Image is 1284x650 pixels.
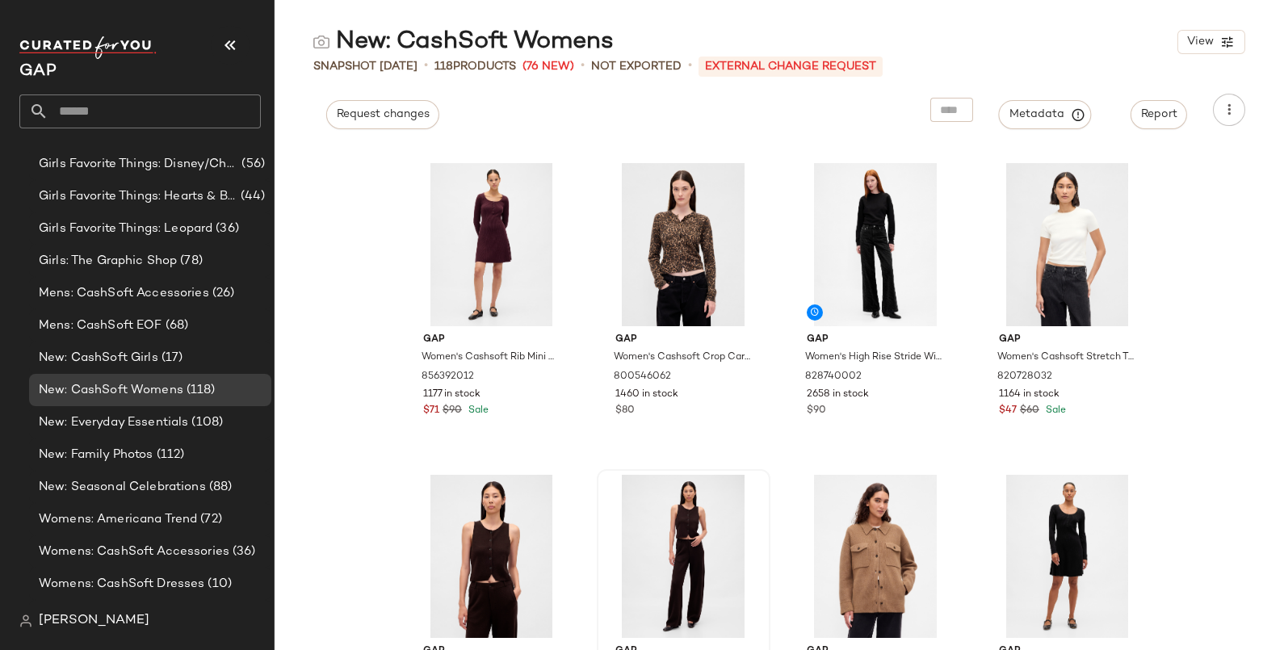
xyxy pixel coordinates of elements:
img: svg%3e [19,614,32,627]
span: Womens: CashSoft Accessories [39,543,229,561]
span: (36) [212,220,239,238]
span: Women's Cashsoft Crop Cardigan by Gap Leopard Brown Size XS [614,350,750,365]
span: Request changes [336,108,430,121]
span: 118 [434,61,453,73]
span: Women's Cashsoft Rib Mini Sweater Dress by Gap Burgundy Bordeaux Size XS [422,350,558,365]
span: New: Seasonal Celebrations [39,478,206,497]
img: cn60728372.jpg [794,163,956,326]
span: Women's Cashsoft Stretch T-Shirt by Gap Ivory Beige Frost Size XS [997,350,1134,365]
span: New: Family Photos [39,446,153,464]
span: 1177 in stock [423,388,480,402]
img: cn60216790.jpg [602,475,765,638]
div: New: CashSoft Womens [313,26,614,58]
span: (44) [237,187,265,206]
span: Womens: Americana Trend [39,510,197,529]
span: 820728032 [997,370,1052,384]
span: Girls Favorite Things: Hearts & Bows [39,187,237,206]
span: Sale [465,405,489,416]
span: (17) [158,349,183,367]
span: Sale [1043,405,1066,416]
span: Gap [807,333,943,347]
span: (78) [177,252,203,270]
span: • [688,57,692,76]
span: Gap [423,333,560,347]
button: Request changes [326,100,439,129]
span: New: CashSoft Girls [39,349,158,367]
span: New: CashSoft Womens [39,381,183,400]
span: Snapshot [DATE] [313,58,418,75]
span: $90 [807,404,826,418]
span: Girls Favorite Things: Leopard [39,220,212,238]
span: $71 [423,404,439,418]
span: (108) [188,413,223,432]
span: (56) [238,155,265,174]
span: (88) [206,478,233,497]
span: 856392012 [422,370,474,384]
span: Girls Favorite Things: Disney/Characters [39,155,238,174]
button: Metadata [999,100,1092,129]
button: View [1177,30,1245,54]
span: (36) [229,543,256,561]
span: $90 [443,404,462,418]
span: (76 New) [522,58,574,75]
span: (72) [197,510,222,529]
img: cn60216752.jpg [410,475,573,638]
span: (112) [153,446,185,464]
span: (10) [204,575,232,593]
span: (68) [162,317,189,335]
img: cn60487301.jpg [410,163,573,326]
img: cn60020924.jpg [794,475,956,638]
span: Mens: CashSoft Accessories [39,284,209,303]
img: svg%3e [313,34,329,50]
span: (118) [183,381,216,400]
div: Products [434,58,516,75]
span: Not Exported [591,58,682,75]
img: cn60161508.jpg [602,163,765,326]
span: Gap [615,333,752,347]
span: Girls: The Graphic Shop [39,252,177,270]
span: • [581,57,585,76]
span: Women's High Rise Stride Wide-Leg Jeans by Gap Zebra Black Size 26 [805,350,942,365]
img: cn60079589.jpg [986,163,1148,326]
span: Current Company Name [19,63,57,80]
p: External Change Request [699,57,883,77]
span: $80 [615,404,635,418]
span: View [1186,36,1214,48]
span: [PERSON_NAME] [39,611,149,631]
span: 1460 in stock [615,388,678,402]
span: 828740002 [805,370,862,384]
span: New: Everyday Essentials [39,413,188,432]
span: (26) [209,284,235,303]
span: Gap [999,333,1135,347]
img: cn60353337.jpg [986,475,1148,638]
span: Report [1140,108,1177,121]
span: $60 [1020,404,1039,418]
span: 800546062 [614,370,671,384]
span: $47 [999,404,1017,418]
span: Metadata [1009,107,1082,122]
span: Mens: CashSoft EOF [39,317,162,335]
span: • [424,57,428,76]
button: Report [1131,100,1187,129]
span: 1164 in stock [999,388,1060,402]
span: 2658 in stock [807,388,869,402]
img: cfy_white_logo.C9jOOHJF.svg [19,36,157,59]
span: Womens: CashSoft Dresses [39,575,204,593]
